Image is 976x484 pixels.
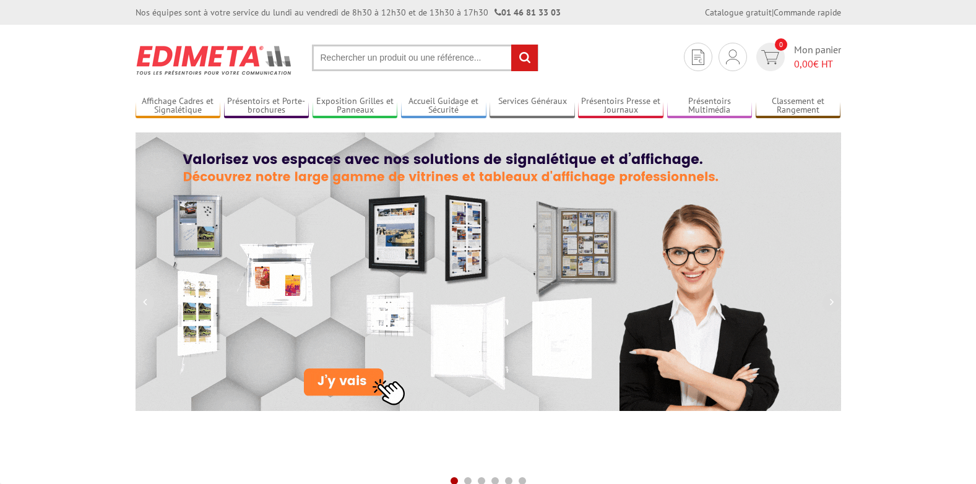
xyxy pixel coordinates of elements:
a: Exposition Grilles et Panneaux [313,96,398,116]
a: Accueil Guidage et Sécurité [401,96,486,116]
a: Catalogue gratuit [705,7,772,18]
input: Rechercher un produit ou une référence... [312,45,538,71]
a: Commande rapide [774,7,841,18]
span: € HT [794,57,841,71]
span: Mon panier [794,43,841,71]
strong: 01 46 81 33 03 [494,7,561,18]
img: devis rapide [761,50,779,64]
a: Présentoirs et Porte-brochures [224,96,309,116]
img: Présentoir, panneau, stand - Edimeta - PLV, affichage, mobilier bureau, entreprise [136,37,293,83]
a: Services Généraux [490,96,575,116]
span: 0,00 [794,58,813,70]
div: | [705,6,841,19]
input: rechercher [511,45,538,71]
a: Présentoirs Presse et Journaux [578,96,663,116]
span: 0 [775,38,787,51]
img: devis rapide [692,50,704,65]
a: Présentoirs Multimédia [667,96,753,116]
a: Classement et Rangement [756,96,841,116]
a: devis rapide 0 Mon panier 0,00€ HT [753,43,841,71]
div: Nos équipes sont à votre service du lundi au vendredi de 8h30 à 12h30 et de 13h30 à 17h30 [136,6,561,19]
img: devis rapide [726,50,740,64]
a: Affichage Cadres et Signalétique [136,96,221,116]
